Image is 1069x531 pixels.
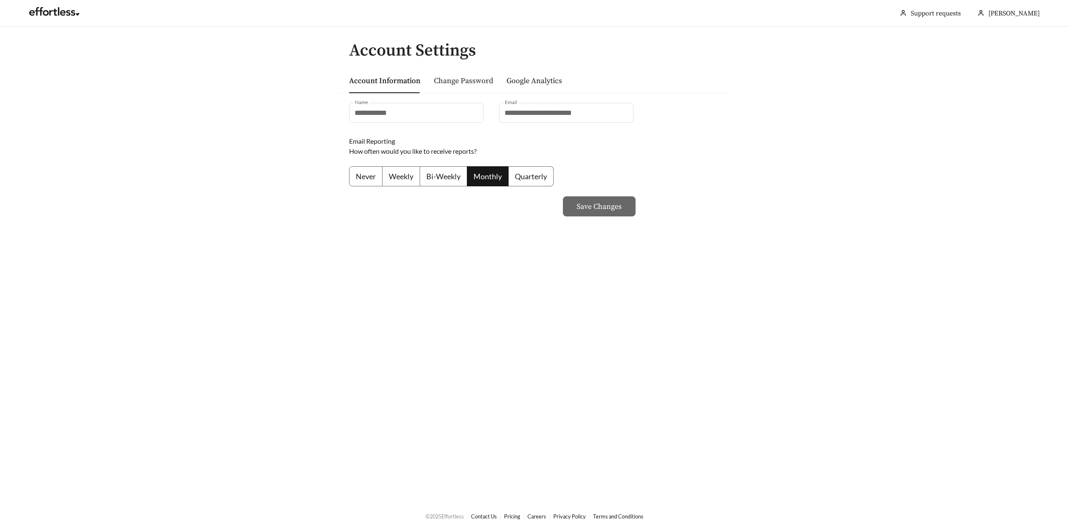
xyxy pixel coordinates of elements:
h2: Account Settings [349,41,730,60]
span: Bi-Weekly [426,172,461,181]
a: Pricing [504,513,520,520]
a: Account Information [349,76,421,86]
a: Change Password [434,76,493,86]
span: Never [356,172,376,181]
div: Email Reporting [349,136,621,146]
a: Contact Us [471,513,497,520]
span: © 2025 Effortless [426,513,464,520]
a: Support requests [911,9,961,18]
span: Monthly [474,172,502,181]
a: Terms and Conditions [593,513,643,520]
a: Google Analytics [507,76,562,86]
a: Careers [527,513,546,520]
button: Save Changes [563,196,636,216]
span: [PERSON_NAME] [988,9,1040,18]
span: Weekly [389,172,413,181]
span: Quarterly [515,172,547,181]
div: How often would you like to receive reports? [349,146,621,156]
a: Privacy Policy [553,513,586,520]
